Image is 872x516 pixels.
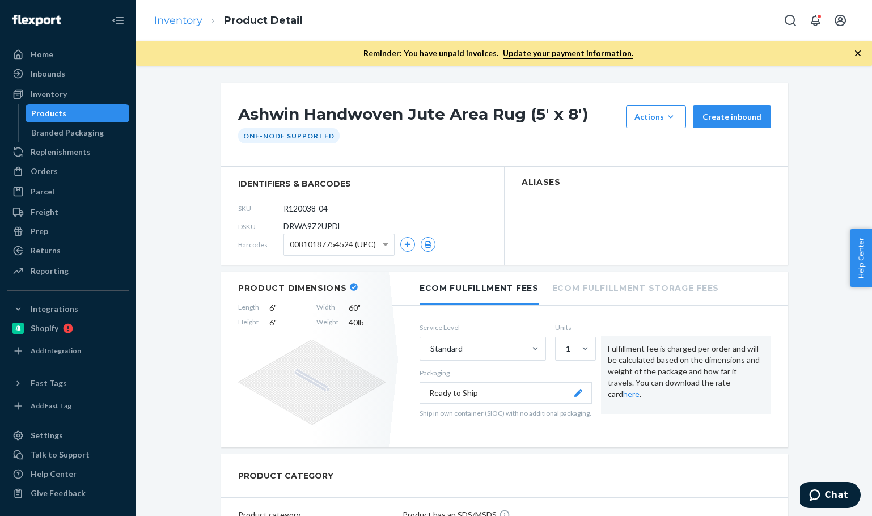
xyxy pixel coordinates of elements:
a: Parcel [7,183,129,201]
input: 1 [565,343,566,354]
li: Ecom Fulfillment Storage Fees [552,272,719,303]
a: Inventory [7,85,129,103]
div: Orders [31,166,58,177]
span: DRWA9Z2UPDL [283,221,342,232]
a: Reporting [7,262,129,280]
div: Shopify [31,323,58,334]
h2: Product Dimensions [238,283,347,293]
div: Freight [31,206,58,218]
div: Add Fast Tag [31,401,71,411]
button: Create inbound [693,105,771,128]
div: Inventory [31,88,67,100]
a: Update your payment information. [503,48,633,59]
button: Integrations [7,300,129,318]
span: 6 [269,317,306,328]
div: Prep [31,226,48,237]
button: Close Navigation [107,9,129,32]
a: Settings [7,426,129,445]
span: 60 [349,302,386,314]
a: Help Center [7,465,129,483]
button: Help Center [850,229,872,287]
h2: PRODUCT CATEGORY [238,466,333,486]
div: Returns [31,245,61,256]
span: Height [238,317,259,328]
span: " [358,303,361,312]
button: Ready to Ship [420,382,592,404]
button: Talk to Support [7,446,129,464]
button: Open account menu [829,9,852,32]
div: Integrations [31,303,78,315]
div: Fast Tags [31,378,67,389]
div: Settings [31,430,63,441]
h1: Ashwin Handwoven Jute Area Rug (5' x 8') [238,105,620,128]
div: Home [31,49,53,60]
span: Length [238,302,259,314]
a: Home [7,45,129,64]
div: Talk to Support [31,449,90,460]
a: Inventory [154,14,202,27]
span: SKU [238,204,283,213]
span: " [274,303,277,312]
a: Freight [7,203,129,221]
div: 1 [566,343,570,354]
span: 40 lb [349,317,386,328]
div: Replenishments [31,146,91,158]
a: Returns [7,242,129,260]
div: Give Feedback [31,488,86,499]
button: Open notifications [804,9,827,32]
a: Shopify [7,319,129,337]
a: Orders [7,162,129,180]
iframe: Opens a widget where you can chat to one of our agents [800,482,861,510]
div: Branded Packaging [31,127,104,138]
p: Reminder: You have unpaid invoices. [363,48,633,59]
div: Parcel [31,186,54,197]
a: Product Detail [224,14,303,27]
span: " [274,318,277,327]
a: Branded Packaging [26,124,130,142]
input: Standard [429,343,430,354]
li: Ecom Fulfillment Fees [420,272,539,305]
span: Weight [316,317,338,328]
a: Add Integration [7,342,129,360]
img: Flexport logo [12,15,61,26]
div: Actions [634,111,678,122]
h2: Aliases [522,178,771,187]
div: Inbounds [31,68,65,79]
span: 00810187754524 (UPC) [290,235,376,254]
button: Open Search Box [779,9,802,32]
div: Add Integration [31,346,81,356]
p: Packaging [420,368,592,378]
div: Reporting [31,265,69,277]
ol: breadcrumbs [145,4,312,37]
div: Standard [430,343,463,354]
a: Add Fast Tag [7,397,129,415]
span: DSKU [238,222,283,231]
button: Actions [626,105,686,128]
label: Service Level [420,323,546,332]
button: Fast Tags [7,374,129,392]
div: Fulfillment fee is charged per order and will be calculated based on the dimensions and weight of... [601,336,771,413]
span: 6 [269,302,306,314]
a: here [623,389,640,399]
a: Prep [7,222,129,240]
span: identifiers & barcodes [238,178,487,189]
span: Barcodes [238,240,283,249]
div: Products [31,108,66,119]
div: Help Center [31,468,77,480]
a: Replenishments [7,143,129,161]
a: Products [26,104,130,122]
div: One-Node Supported [238,128,340,143]
a: Inbounds [7,65,129,83]
label: Units [555,323,592,332]
p: Ship in own container (SIOC) with no additional packaging. [420,408,592,418]
button: Give Feedback [7,484,129,502]
span: Width [316,302,338,314]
